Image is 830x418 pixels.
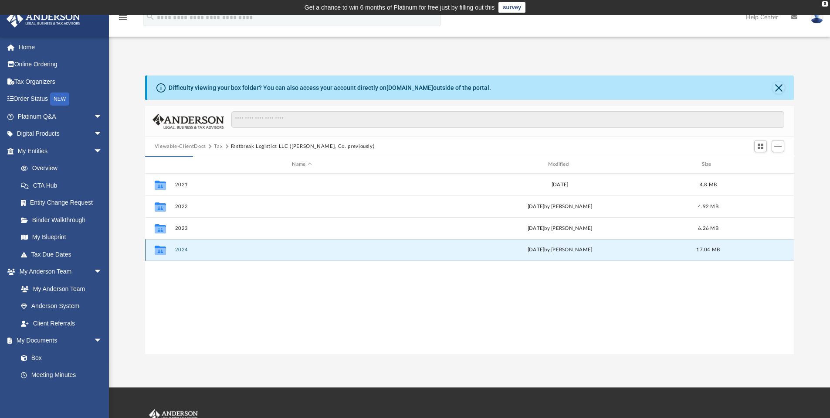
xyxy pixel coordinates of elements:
[118,12,128,23] i: menu
[433,224,687,232] div: [DATE] by [PERSON_NAME]
[6,142,115,160] a: My Entitiesarrow_drop_down
[754,140,767,152] button: Switch to Grid View
[94,332,111,350] span: arrow_drop_down
[12,177,115,194] a: CTA Hub
[12,280,107,298] a: My Anderson Team
[169,83,491,93] div: Difficulty viewing your box folder? You can also access your account directly on outside of the p...
[433,181,687,188] div: [DATE]
[175,247,429,253] button: 2024
[12,384,107,401] a: Forms Library
[729,161,790,168] div: id
[699,182,717,187] span: 4.8 MB
[6,90,115,108] a: Order StatusNEW
[50,93,69,106] div: NEW
[94,142,111,160] span: arrow_drop_down
[231,143,375,151] button: Fastbreak Logistics LLC ([PERSON_NAME], Co. previously)
[433,246,687,254] div: [DATE] by [PERSON_NAME]
[145,174,794,355] div: grid
[822,1,828,7] div: close
[6,73,115,90] a: Tax Organizers
[155,143,206,151] button: Viewable-ClientDocs
[12,160,115,177] a: Overview
[696,247,720,252] span: 17.04 MB
[231,111,784,128] input: Search files and folders
[214,143,223,151] button: Tax
[12,298,111,315] a: Anderson System
[305,2,495,13] div: Get a chance to win 6 months of Platinum for free just by filling out this
[146,12,155,21] i: search
[94,108,111,126] span: arrow_drop_down
[94,263,111,281] span: arrow_drop_down
[12,315,111,332] a: Client Referrals
[94,125,111,143] span: arrow_drop_down
[175,226,429,231] button: 2023
[498,2,525,13] a: survey
[691,161,725,168] div: Size
[12,229,111,246] a: My Blueprint
[12,194,115,212] a: Entity Change Request
[149,161,171,168] div: id
[698,226,718,230] span: 6.26 MB
[772,140,785,152] button: Add
[4,10,83,27] img: Anderson Advisors Platinum Portal
[810,11,823,24] img: User Pic
[433,202,687,210] div: [DATE] by [PERSON_NAME]
[6,108,115,125] a: Platinum Q&Aarrow_drop_down
[118,17,128,23] a: menu
[6,38,115,56] a: Home
[12,246,115,263] a: Tax Due Dates
[6,56,115,73] a: Online Ordering
[698,204,718,209] span: 4.92 MB
[174,161,429,168] div: Name
[175,204,429,209] button: 2022
[175,182,429,188] button: 2021
[386,84,433,91] a: [DOMAIN_NAME]
[12,211,115,229] a: Binder Walkthrough
[6,332,111,349] a: My Documentsarrow_drop_down
[772,82,785,94] button: Close
[6,263,111,281] a: My Anderson Teamarrow_drop_down
[12,367,111,384] a: Meeting Minutes
[6,125,115,143] a: Digital Productsarrow_drop_down
[12,349,107,367] a: Box
[433,161,687,168] div: Modified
